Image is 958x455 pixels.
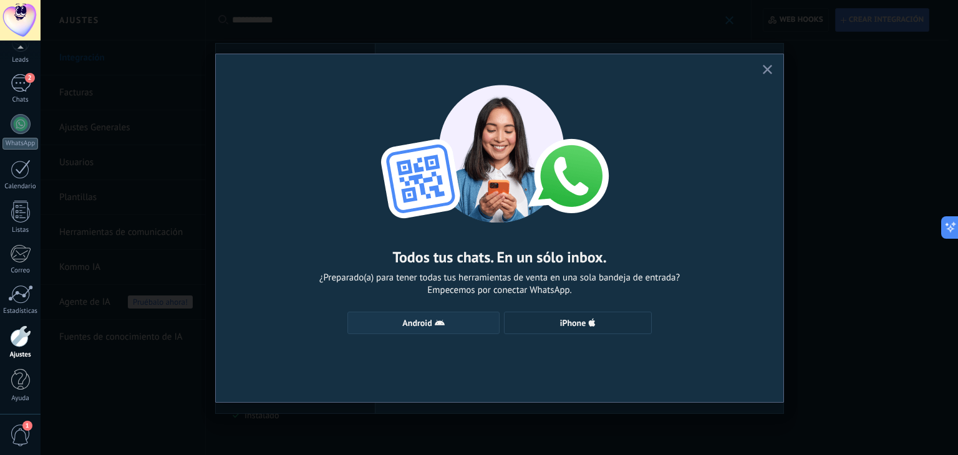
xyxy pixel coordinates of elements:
[504,312,652,334] button: iPhone
[2,183,39,191] div: Calendario
[2,395,39,403] div: Ayuda
[2,267,39,275] div: Correo
[2,138,38,150] div: WhatsApp
[2,56,39,64] div: Leads
[2,307,39,315] div: Estadísticas
[362,73,637,223] img: wa-lite-select-device.png
[319,272,680,297] span: ¿Preparado(a) para tener todas tus herramientas de venta en una sola bandeja de entrada? Empecemo...
[2,226,39,234] div: Listas
[392,247,606,267] h2: Todos tus chats. En un sólo inbox.
[2,96,39,104] div: Chats
[22,421,32,431] span: 1
[2,351,39,359] div: Ajustes
[402,318,432,327] span: Android
[560,318,586,327] span: iPhone
[25,73,35,83] span: 2
[347,312,500,334] button: Android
